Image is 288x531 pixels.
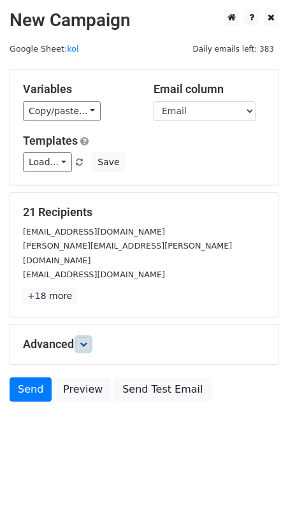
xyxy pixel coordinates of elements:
[23,288,76,304] a: +18 more
[55,377,111,402] a: Preview
[23,205,265,219] h5: 21 Recipients
[154,82,265,96] h5: Email column
[10,44,78,54] small: Google Sheet:
[10,377,52,402] a: Send
[23,134,78,147] a: Templates
[92,152,125,172] button: Save
[23,241,232,265] small: [PERSON_NAME][EMAIL_ADDRESS][PERSON_NAME][DOMAIN_NAME]
[23,82,134,96] h5: Variables
[188,42,278,56] span: Daily emails left: 383
[23,101,101,121] a: Copy/paste...
[10,10,278,31] h2: New Campaign
[67,44,78,54] a: kol
[224,470,288,531] div: 聊天小组件
[224,470,288,531] iframe: Chat Widget
[23,270,165,279] small: [EMAIL_ADDRESS][DOMAIN_NAME]
[23,337,265,351] h5: Advanced
[188,44,278,54] a: Daily emails left: 383
[114,377,211,402] a: Send Test Email
[23,152,72,172] a: Load...
[23,227,165,236] small: [EMAIL_ADDRESS][DOMAIN_NAME]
